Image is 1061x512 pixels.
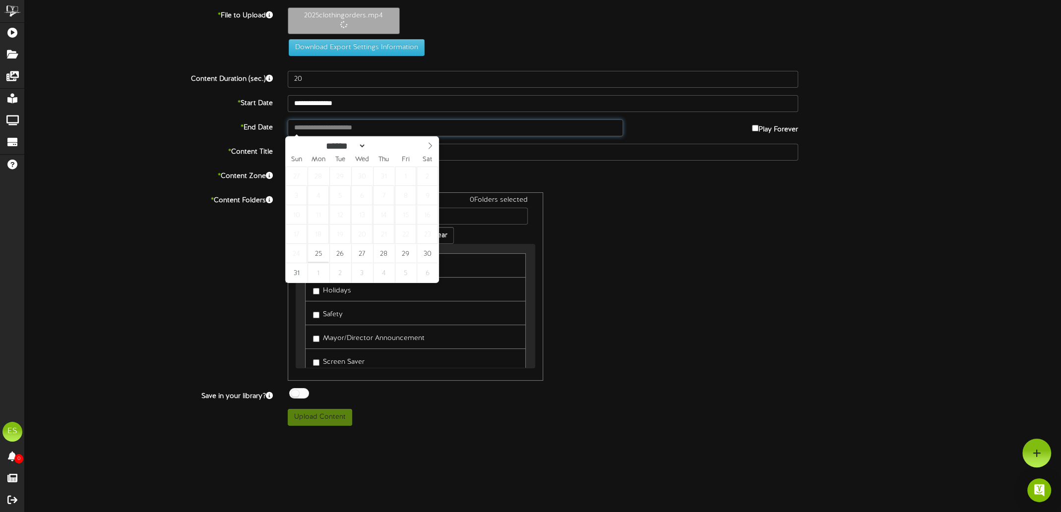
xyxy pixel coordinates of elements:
span: August 10, 2025 [286,205,307,225]
label: Content Zone [17,168,280,181]
span: August 18, 2025 [308,225,329,244]
span: August 16, 2025 [417,205,438,225]
span: Sun [286,157,308,163]
label: Content Duration (sec.) [17,71,280,84]
span: August 9, 2025 [417,186,438,205]
label: Content Title [17,144,280,157]
span: September 5, 2025 [395,263,416,283]
span: August 2, 2025 [417,167,438,186]
span: September 4, 2025 [373,263,394,283]
span: September 3, 2025 [351,263,373,283]
label: Screen Saver [313,354,365,367]
span: August 26, 2025 [329,244,351,263]
label: Play Forever [752,119,798,135]
span: September 2, 2025 [329,263,351,283]
span: July 29, 2025 [329,167,351,186]
span: August 27, 2025 [351,244,373,263]
span: 0 [14,454,23,463]
input: Title of this Content [288,144,799,161]
span: July 30, 2025 [351,167,373,186]
span: September 6, 2025 [417,263,438,283]
span: August 8, 2025 [395,186,416,205]
span: July 28, 2025 [308,167,329,186]
span: September 1, 2025 [308,263,329,283]
input: Safety [313,312,319,318]
span: August 21, 2025 [373,225,394,244]
label: Mayor/Director Announcement [313,330,425,343]
label: Save in your library? [17,388,280,401]
label: Holidays [313,283,351,296]
span: August 20, 2025 [351,225,373,244]
span: Mon [308,157,329,163]
span: August 5, 2025 [329,186,351,205]
div: ES [2,422,22,442]
span: August 31, 2025 [286,263,307,283]
span: August 17, 2025 [286,225,307,244]
label: File to Upload [17,7,280,21]
label: Content Folders [17,192,280,206]
span: August 4, 2025 [308,186,329,205]
span: August 28, 2025 [373,244,394,263]
input: Mayor/Director Announcement [313,336,319,342]
span: July 27, 2025 [286,167,307,186]
span: August 25, 2025 [308,244,329,263]
label: End Date [17,119,280,133]
input: Holidays [313,288,319,294]
span: Fri [395,157,417,163]
span: August 22, 2025 [395,225,416,244]
span: August 19, 2025 [329,225,351,244]
input: Year [366,141,402,151]
span: August 1, 2025 [395,167,416,186]
span: August 3, 2025 [286,186,307,205]
a: Download Export Settings Information [284,44,425,51]
span: August 23, 2025 [417,225,438,244]
span: August 29, 2025 [395,244,416,263]
span: August 30, 2025 [417,244,438,263]
button: Download Export Settings Information [289,39,425,56]
span: August 11, 2025 [308,205,329,225]
span: Sat [417,157,438,163]
div: Open Intercom Messenger [1027,478,1051,502]
span: Wed [351,157,373,163]
input: Play Forever [752,125,758,131]
span: August 14, 2025 [373,205,394,225]
label: Safety [313,306,343,320]
span: August 15, 2025 [395,205,416,225]
input: Screen Saver [313,359,319,366]
span: Tue [329,157,351,163]
span: August 24, 2025 [286,244,307,263]
span: August 7, 2025 [373,186,394,205]
span: Thu [373,157,395,163]
label: Start Date [17,95,280,109]
span: August 13, 2025 [351,205,373,225]
button: Upload Content [288,409,352,426]
span: August 6, 2025 [351,186,373,205]
span: August 12, 2025 [329,205,351,225]
span: July 31, 2025 [373,167,394,186]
